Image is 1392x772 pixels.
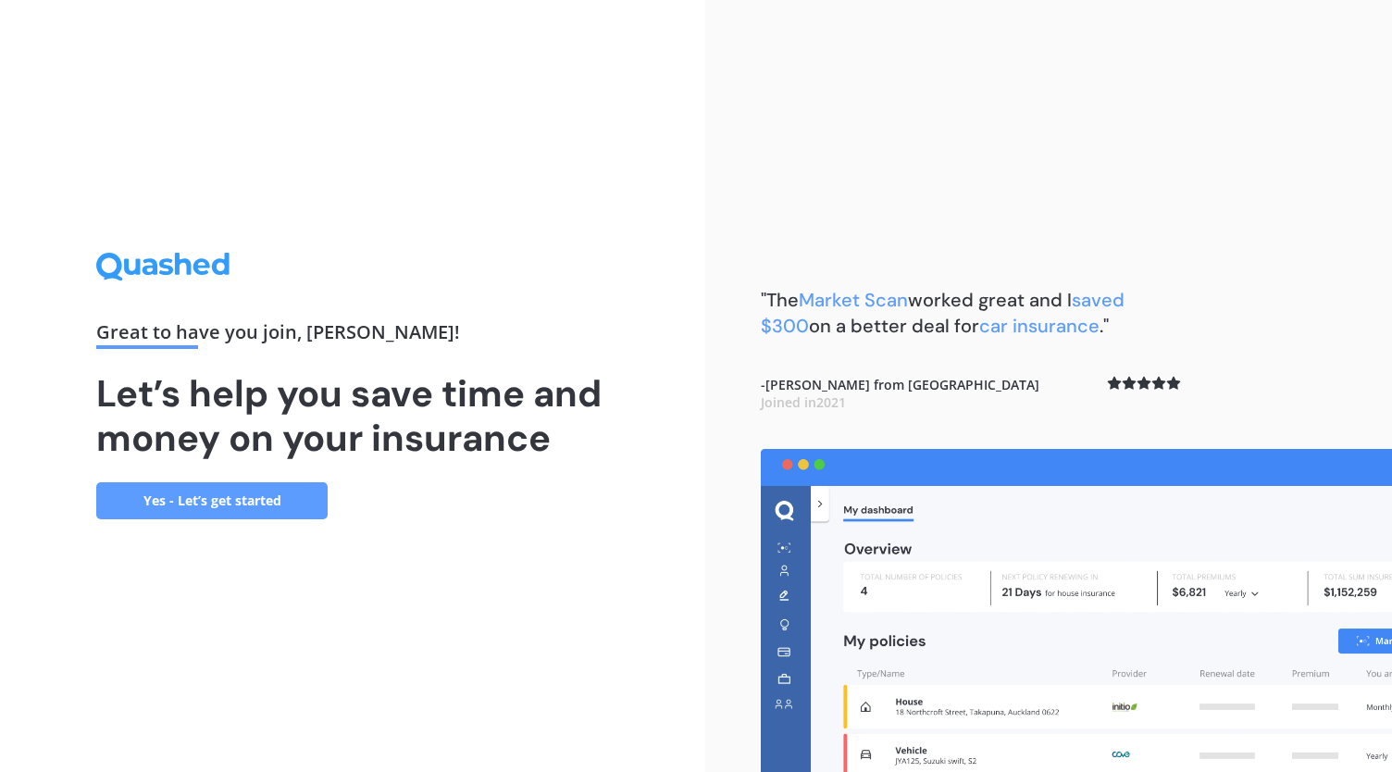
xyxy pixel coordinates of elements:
[761,393,846,411] span: Joined in 2021
[761,376,1039,412] b: - [PERSON_NAME] from [GEOGRAPHIC_DATA]
[761,449,1392,772] img: dashboard.webp
[96,371,609,460] h1: Let’s help you save time and money on your insurance
[761,288,1125,338] span: saved $300
[799,288,908,312] span: Market Scan
[761,288,1125,338] b: "The worked great and I on a better deal for ."
[96,323,609,349] div: Great to have you join , [PERSON_NAME] !
[96,482,328,519] a: Yes - Let’s get started
[979,314,1100,338] span: car insurance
